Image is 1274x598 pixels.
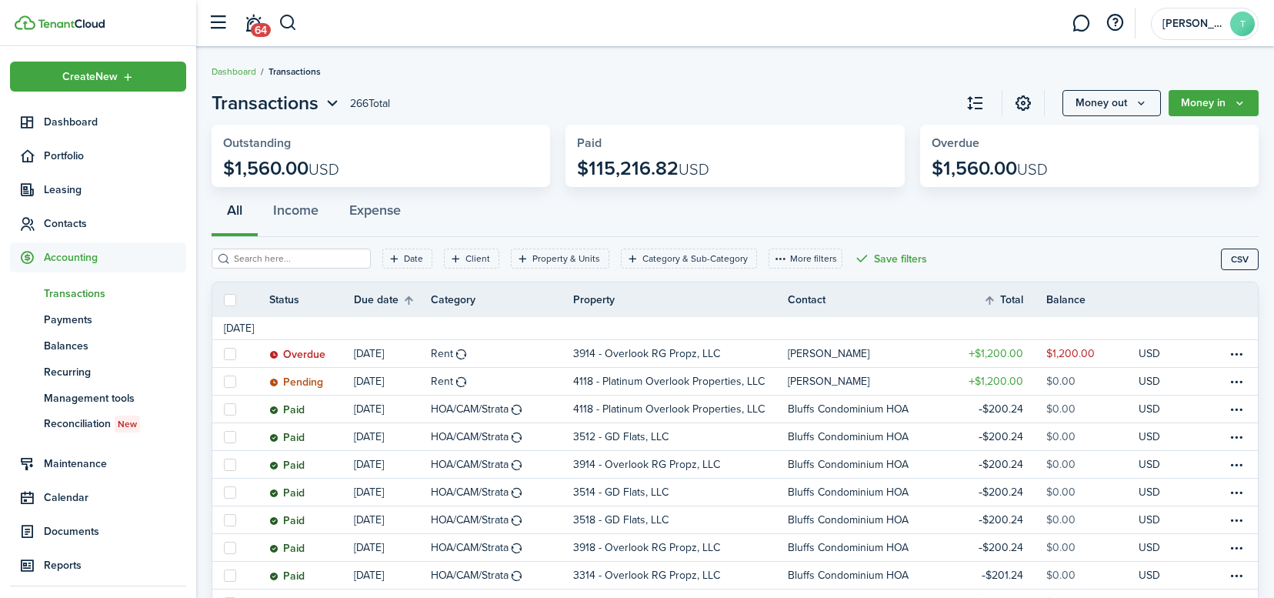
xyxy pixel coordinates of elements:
[573,292,787,308] th: Property
[573,396,787,423] a: 4118 - Platinum Overlook Properties, LLC
[212,320,265,336] td: [DATE]
[269,368,354,395] a: Pending
[642,252,748,266] filter-tag-label: Category & Sub-Category
[954,506,1046,533] a: $200.24
[354,340,431,367] a: [DATE]
[223,136,539,150] widget-stats-title: Outstanding
[979,401,1023,417] table-amount-title: $200.24
[269,562,354,589] a: Paid
[10,107,186,137] a: Dashboard
[1139,456,1160,473] p: USD
[954,451,1046,478] a: $200.24
[44,456,186,472] span: Maintenance
[788,451,954,478] a: Bluffs Condominium HOA
[44,390,186,406] span: Management tools
[1046,479,1139,506] a: $0.00
[1046,512,1076,528] table-amount-description: $0.00
[1046,292,1139,308] th: Balance
[431,479,573,506] a: HOA/CAM/Strata
[1139,479,1181,506] a: USD
[573,540,720,556] p: 3918 - Overlook RG Propz, LLC
[573,340,787,367] a: 3914 - Overlook RG Propz, LLC
[10,62,186,92] button: Open menu
[10,280,186,306] a: Transactions
[979,512,1023,528] table-amount-title: $200.24
[44,489,186,506] span: Calendar
[269,487,305,499] status: Paid
[1230,12,1255,36] avatar-text: T
[954,340,1046,367] a: $1,200.00
[44,286,186,302] span: Transactions
[354,346,384,362] p: [DATE]
[788,486,909,499] table-profile-info-text: Bluffs Condominium HOA
[769,249,842,269] button: More filters
[788,506,954,533] a: Bluffs Condominium HOA
[573,567,720,583] p: 3314 - Overlook RG Propz, LLC
[431,540,509,556] table-info-title: HOA/CAM/Strata
[354,534,431,561] a: [DATE]
[354,456,384,473] p: [DATE]
[1046,368,1139,395] a: $0.00
[573,346,720,362] p: 3914 - Overlook RG Propz, LLC
[354,291,431,309] th: Sort
[269,423,354,450] a: Paid
[269,349,325,361] status: Overdue
[1139,562,1181,589] a: USD
[444,249,499,269] filter-tag: Open filter
[1046,506,1139,533] a: $0.00
[269,432,305,444] status: Paid
[577,136,892,150] widget-stats-title: Paid
[1046,451,1139,478] a: $0.00
[431,567,509,583] table-info-title: HOA/CAM/Strata
[354,506,431,533] a: [DATE]
[1139,534,1181,561] a: USD
[1139,340,1181,367] a: USD
[788,542,909,554] table-profile-info-text: Bluffs Condominium HOA
[10,411,186,437] a: ReconciliationNew
[269,451,354,478] a: Paid
[354,373,384,389] p: [DATE]
[269,396,354,423] a: Paid
[573,451,787,478] a: 3914 - Overlook RG Propz, LLC
[1102,10,1128,36] button: Open resource center
[269,515,305,527] status: Paid
[62,72,118,82] span: Create New
[1062,90,1161,116] button: Money out
[788,423,954,450] a: Bluffs Condominium HOA
[354,512,384,528] p: [DATE]
[203,8,232,38] button: Open sidebar
[573,423,787,450] a: 3512 - GD Flats, LLC
[1046,456,1076,473] table-amount-description: $0.00
[431,456,509,473] table-info-title: HOA/CAM/Strata
[431,534,573,561] a: HOA/CAM/Strata
[268,65,321,79] span: Transactions
[954,368,1046,395] a: $1,200.00
[212,89,318,117] span: Transactions
[269,543,305,555] status: Paid
[1169,90,1259,116] button: Open menu
[854,249,927,269] button: Save filters
[269,404,305,416] status: Paid
[10,385,186,411] a: Management tools
[1162,18,1224,29] span: Trisha
[269,479,354,506] a: Paid
[1139,540,1160,556] p: USD
[1139,401,1160,417] p: USD
[350,95,390,112] header-page-total: 266 Total
[1139,423,1181,450] a: USD
[354,401,384,417] p: [DATE]
[431,506,573,533] a: HOA/CAM/Strata
[788,403,909,416] table-profile-info-text: Bluffs Condominium HOA
[1046,423,1139,450] a: $0.00
[334,191,416,237] button: Expense
[788,348,869,360] table-profile-info-text: [PERSON_NAME]
[788,570,909,582] table-profile-info-text: Bluffs Condominium HOA
[431,429,509,445] table-info-title: HOA/CAM/Strata
[573,512,669,528] p: 3518 - GD Flats, LLC
[118,417,137,431] span: New
[1046,567,1076,583] table-amount-description: $0.00
[1139,451,1181,478] a: USD
[44,114,186,130] span: Dashboard
[679,158,709,181] span: USD
[431,292,573,308] th: Category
